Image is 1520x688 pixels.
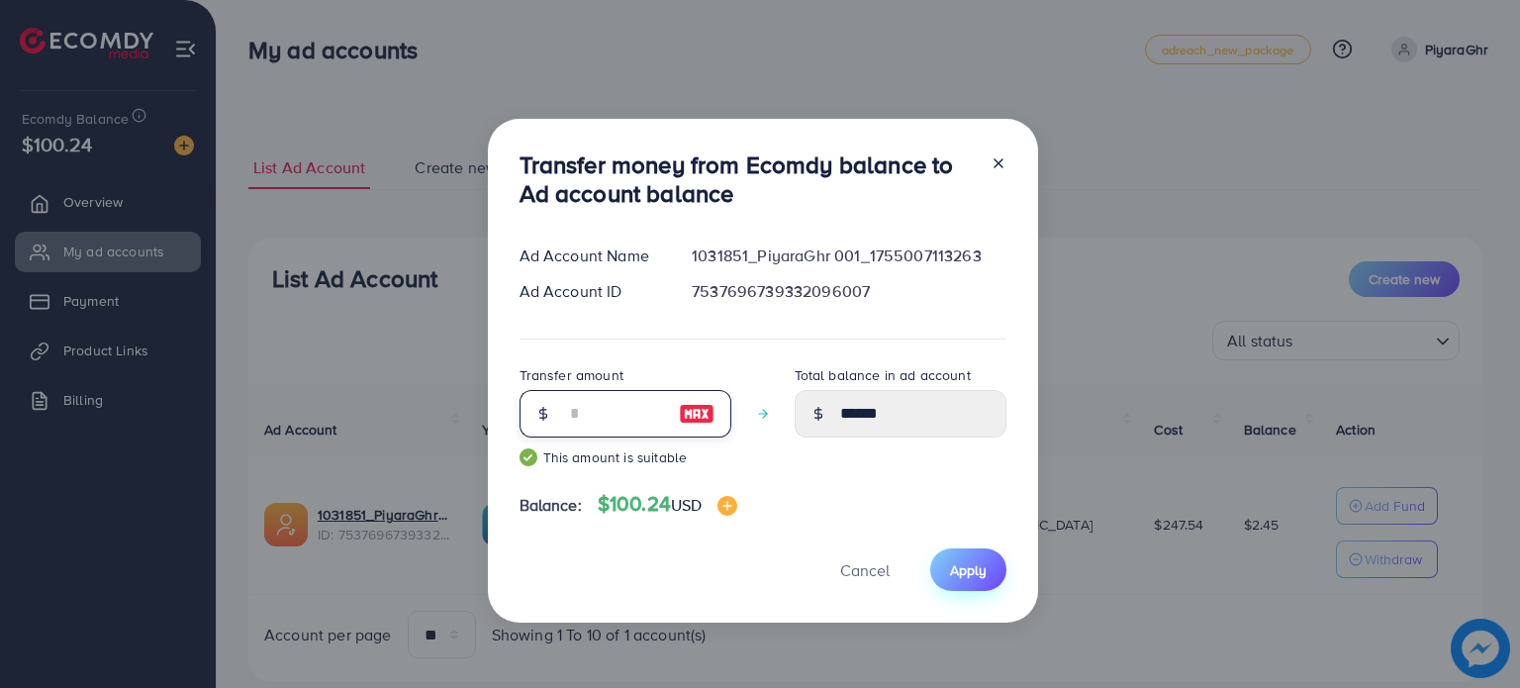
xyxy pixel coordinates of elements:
[930,548,1006,591] button: Apply
[671,494,702,516] span: USD
[520,365,623,385] label: Transfer amount
[504,280,677,303] div: Ad Account ID
[520,494,582,517] span: Balance:
[520,150,975,208] h3: Transfer money from Ecomdy balance to Ad account balance
[950,560,987,580] span: Apply
[520,447,731,467] small: This amount is suitable
[679,402,714,426] img: image
[598,492,738,517] h4: $100.24
[520,448,537,466] img: guide
[717,496,737,516] img: image
[795,365,971,385] label: Total balance in ad account
[504,245,677,267] div: Ad Account Name
[840,559,890,581] span: Cancel
[815,548,914,591] button: Cancel
[676,245,1021,267] div: 1031851_PiyaraGhr 001_1755007113263
[676,280,1021,303] div: 7537696739332096007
